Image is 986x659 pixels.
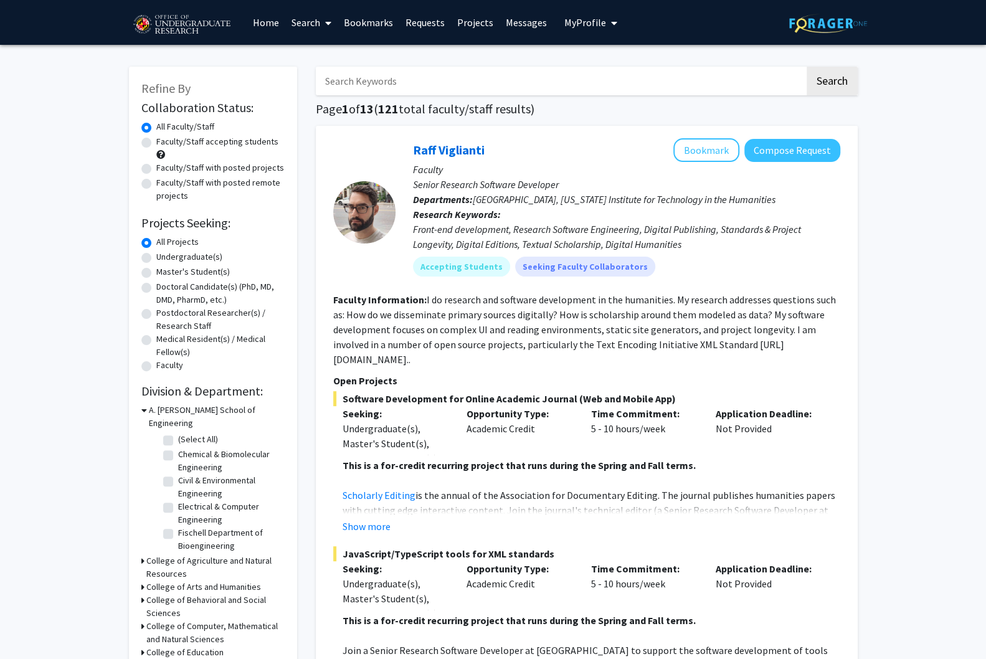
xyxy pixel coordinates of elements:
[156,235,199,249] label: All Projects
[564,16,606,29] span: My Profile
[343,459,696,472] strong: This is a for-credit recurring project that runs during the Spring and Fall terms.
[473,193,775,206] span: [GEOGRAPHIC_DATA], [US_STATE] Institute for Technology in the Humanities
[500,1,553,44] a: Messages
[247,1,285,44] a: Home
[343,561,448,576] p: Seeking:
[413,222,840,252] div: Front-end development, Research Software Engineering, Digital Publishing, Standards & Project Lon...
[807,67,858,95] button: Search
[156,135,278,148] label: Faculty/Staff accepting students
[360,101,374,116] span: 13
[333,373,840,388] p: Open Projects
[451,1,500,44] a: Projects
[343,421,448,496] div: Undergraduate(s), Master's Student(s), Doctoral Candidate(s) (PhD, MD, DMD, PharmD, etc.)
[156,333,285,359] label: Medical Resident(s) / Medical Fellow(s)
[141,80,191,96] span: Refine By
[141,216,285,230] h2: Projects Seeking:
[457,406,582,455] div: Academic Credit
[146,646,224,659] h3: College of Education
[333,293,836,366] fg-read-more: I do research and software development in the humanities. My research addresses questions such as...
[178,526,282,552] label: Fischell Department of Bioengineering
[333,293,427,306] b: Faculty Information:
[457,561,582,610] div: Academic Credit
[156,120,214,133] label: All Faculty/Staff
[146,554,285,581] h3: College of Agriculture and Natural Resources
[343,614,696,627] strong: This is a for-credit recurring project that runs during the Spring and Fall terms.
[591,561,697,576] p: Time Commitment:
[467,561,572,576] p: Opportunity Type:
[399,1,451,44] a: Requests
[413,193,473,206] b: Departments:
[146,594,285,620] h3: College of Behavioral and Social Sciences
[515,257,655,277] mat-chip: Seeking Faculty Collaborators
[582,561,706,610] div: 5 - 10 hours/week
[146,581,261,594] h3: College of Arts and Humanities
[413,142,485,158] a: Raff Viglianti
[338,1,399,44] a: Bookmarks
[178,433,218,446] label: (Select All)
[156,161,284,174] label: Faculty/Staff with posted projects
[285,1,338,44] a: Search
[413,257,510,277] mat-chip: Accepting Students
[156,176,285,202] label: Faculty/Staff with posted remote projects
[467,406,572,421] p: Opportunity Type:
[178,500,282,526] label: Electrical & Computer Engineering
[178,474,282,500] label: Civil & Environmental Engineering
[413,162,840,177] p: Faculty
[343,519,391,534] button: Show more
[178,448,282,474] label: Chemical & Biomolecular Engineering
[146,620,285,646] h3: College of Computer, Mathematical and Natural Sciences
[673,138,739,162] button: Add Raff Viglianti to Bookmarks
[129,9,234,40] img: University of Maryland Logo
[413,208,501,220] b: Research Keywords:
[342,101,349,116] span: 1
[343,489,415,501] a: Scholarly Editing
[316,102,858,116] h1: Page of ( total faculty/staff results)
[716,561,822,576] p: Application Deadline:
[582,406,706,455] div: 5 - 10 hours/week
[413,177,840,192] p: Senior Research Software Developer
[156,359,183,372] label: Faculty
[316,67,805,95] input: Search Keywords
[333,391,840,406] span: Software Development for Online Academic Journal (Web and Mobile App)
[156,250,222,263] label: Undergraduate(s)
[141,100,285,115] h2: Collaboration Status:
[9,603,53,650] iframe: Chat
[706,561,831,610] div: Not Provided
[333,546,840,561] span: JavaScript/TypeScript tools for XML standards
[378,101,399,116] span: 121
[149,404,285,430] h3: A. [PERSON_NAME] School of Engineering
[156,306,285,333] label: Postdoctoral Researcher(s) / Research Staff
[716,406,822,421] p: Application Deadline:
[141,384,285,399] h2: Division & Department:
[789,14,867,33] img: ForagerOne Logo
[343,406,448,421] p: Seeking:
[156,265,230,278] label: Master's Student(s)
[591,406,697,421] p: Time Commitment:
[156,280,285,306] label: Doctoral Candidate(s) (PhD, MD, DMD, PharmD, etc.)
[706,406,831,455] div: Not Provided
[343,576,448,651] div: Undergraduate(s), Master's Student(s), Doctoral Candidate(s) (PhD, MD, DMD, PharmD, etc.)
[178,552,282,579] label: Materials Science & Engineering
[343,488,840,577] p: is the annual of the Association for Documentary Editing. The journal publishes humanities papers...
[744,139,840,162] button: Compose Request to Raff Viglianti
